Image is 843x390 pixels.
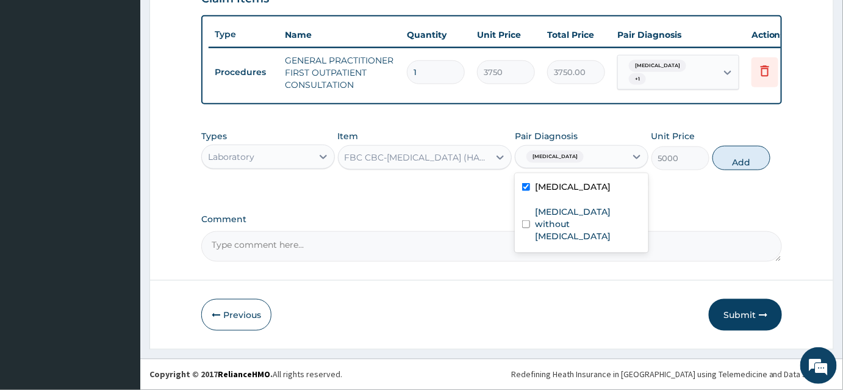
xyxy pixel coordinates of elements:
[201,214,782,225] label: Comment
[471,23,541,47] th: Unit Price
[149,369,273,380] strong: Copyright © 2017 .
[279,23,401,47] th: Name
[745,23,806,47] th: Actions
[345,151,491,164] div: FBC CBC-[MEDICAL_DATA] (HAEMOGRAM) - [BLOOD]
[651,130,695,142] label: Unit Price
[23,61,49,92] img: d_794563401_company_1708531726252_794563401
[709,299,782,331] button: Submit
[63,68,205,84] div: Chat with us now
[535,206,641,242] label: [MEDICAL_DATA] without [MEDICAL_DATA]
[6,260,232,303] textarea: Type your message and hit 'Enter'
[526,151,584,163] span: [MEDICAL_DATA]
[201,131,227,142] label: Types
[541,23,611,47] th: Total Price
[611,23,745,47] th: Pair Diagnosis
[200,6,229,35] div: Minimize live chat window
[401,23,471,47] th: Quantity
[338,130,359,142] label: Item
[515,130,578,142] label: Pair Diagnosis
[201,299,271,331] button: Previous
[629,60,686,72] span: [MEDICAL_DATA]
[511,369,834,381] div: Redefining Heath Insurance in [GEOGRAPHIC_DATA] using Telemedicine and Data Science!
[535,181,611,193] label: [MEDICAL_DATA]
[629,73,646,85] span: + 1
[218,369,270,380] a: RelianceHMO
[71,117,168,240] span: We're online!
[209,61,279,84] td: Procedures
[209,23,279,46] th: Type
[208,151,254,163] div: Laboratory
[712,146,770,170] button: Add
[279,48,401,97] td: GENERAL PRACTITIONER FIRST OUTPATIENT CONSULTATION
[140,359,843,390] footer: All rights reserved.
